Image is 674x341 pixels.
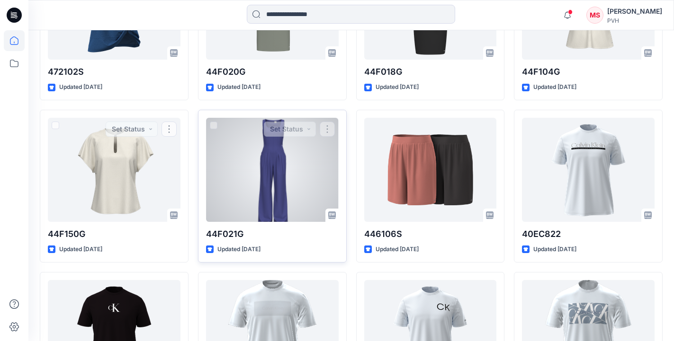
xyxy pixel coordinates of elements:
p: Updated [DATE] [217,245,261,254]
p: Updated [DATE] [376,245,419,254]
p: 44F150G [48,227,180,241]
p: 44F021G [206,227,339,241]
p: Updated [DATE] [59,82,102,92]
a: 44F021G [206,118,339,222]
a: 44F150G [48,118,180,222]
p: Updated [DATE] [59,245,102,254]
p: Updated [DATE] [217,82,261,92]
p: Updated [DATE] [533,245,576,254]
p: Updated [DATE] [533,82,576,92]
p: 44F018G [364,65,497,79]
div: PVH [607,17,662,24]
a: 40EC822 [522,118,655,222]
a: 446106S [364,118,497,222]
p: Updated [DATE] [376,82,419,92]
div: [PERSON_NAME] [607,6,662,17]
p: 40EC822 [522,227,655,241]
div: MS [586,7,603,24]
p: 446106S [364,227,497,241]
p: 472102S [48,65,180,79]
p: 44F020G [206,65,339,79]
p: 44F104G [522,65,655,79]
